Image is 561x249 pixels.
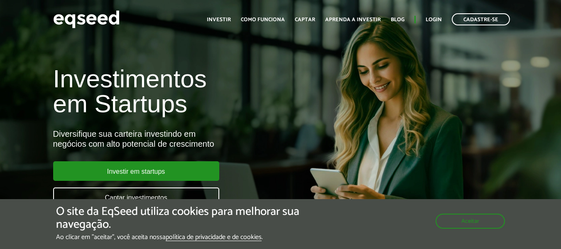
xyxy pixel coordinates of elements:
[53,161,219,181] a: Investir em startups
[295,17,315,22] a: Captar
[53,8,120,30] img: EqSeed
[53,187,219,207] a: Captar investimentos
[452,13,510,25] a: Cadastre-se
[325,17,381,22] a: Aprenda a investir
[56,205,325,231] h5: O site da EqSeed utiliza cookies para melhorar sua navegação.
[436,214,505,229] button: Aceitar
[207,17,231,22] a: Investir
[56,233,325,241] p: Ao clicar em "aceitar", você aceita nossa .
[53,129,321,149] div: Diversifique sua carteira investindo em negócios com alto potencial de crescimento
[53,67,321,116] h1: Investimentos em Startups
[391,17,404,22] a: Blog
[166,234,262,241] a: política de privacidade e de cookies
[241,17,285,22] a: Como funciona
[426,17,442,22] a: Login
